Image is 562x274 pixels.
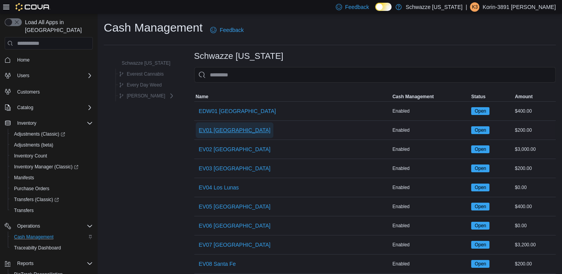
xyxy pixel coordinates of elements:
h3: Schwazze [US_STATE] [194,51,284,61]
span: Customers [14,87,93,96]
button: EV03 [GEOGRAPHIC_DATA] [196,161,274,176]
input: Dark Mode [375,3,392,11]
span: Traceabilty Dashboard [11,243,93,253]
p: Schwazze [US_STATE] [406,2,463,12]
span: Manifests [14,175,34,181]
button: Catalog [14,103,36,112]
button: Schwazze [US_STATE] [111,58,174,68]
div: $200.00 [513,126,556,135]
button: EV07 [GEOGRAPHIC_DATA] [196,237,274,253]
span: Open [475,241,486,248]
button: EV05 [GEOGRAPHIC_DATA] [196,199,274,214]
span: Reports [14,259,93,268]
span: Feedback [220,26,243,34]
span: EV05 [GEOGRAPHIC_DATA] [199,203,271,210]
span: Open [471,184,489,191]
a: Traceabilty Dashboard [11,243,64,253]
p: Korin-3891 [PERSON_NAME] [482,2,556,12]
span: Open [471,107,489,115]
div: Enabled [391,221,470,230]
div: $3,000.00 [513,145,556,154]
button: Traceabilty Dashboard [8,242,96,253]
button: Amount [513,92,556,101]
span: Adjustments (Classic) [11,129,93,139]
span: Load All Apps in [GEOGRAPHIC_DATA] [22,18,93,34]
div: Enabled [391,145,470,154]
button: Customers [2,86,96,97]
button: Purchase Orders [8,183,96,194]
button: Home [2,54,96,65]
button: Users [14,71,32,80]
span: Open [471,222,489,230]
span: Catalog [17,104,33,111]
span: Everest Cannabis [127,71,164,77]
span: Open [475,127,486,134]
span: Every Day Weed [127,82,162,88]
span: EV06 [GEOGRAPHIC_DATA] [199,222,271,230]
p: | [466,2,467,12]
div: Enabled [391,240,470,249]
button: Reports [14,259,37,268]
a: Feedback [207,22,246,38]
span: Reports [17,260,34,267]
span: Cash Management [14,234,53,240]
button: Status [470,92,513,101]
button: Cash Management [8,232,96,242]
span: Inventory Count [11,151,93,161]
a: Inventory Count [11,151,50,161]
button: Operations [2,221,96,232]
span: Feedback [345,3,369,11]
span: Purchase Orders [14,186,50,192]
a: Home [14,55,33,65]
a: Transfers [11,206,37,215]
span: Users [14,71,93,80]
span: Home [17,57,30,63]
div: $400.00 [513,106,556,116]
span: Cash Management [392,94,434,100]
span: Customers [17,89,40,95]
button: Inventory Count [8,150,96,161]
span: Purchase Orders [11,184,93,193]
span: Inventory [14,118,93,128]
span: Open [475,184,486,191]
span: Adjustments (beta) [11,140,93,150]
button: Every Day Weed [116,80,165,90]
span: K3 [472,2,478,12]
span: Operations [17,223,40,229]
button: Inventory [2,118,96,129]
div: Enabled [391,164,470,173]
span: Home [14,55,93,65]
span: Transfers [14,207,34,214]
span: Open [471,126,489,134]
span: EV03 [GEOGRAPHIC_DATA] [199,164,271,172]
button: Reports [2,258,96,269]
button: Catalog [2,102,96,113]
span: Inventory Manager (Classic) [11,162,93,171]
div: Enabled [391,126,470,135]
button: Cash Management [391,92,470,101]
span: Schwazze [US_STATE] [122,60,170,66]
button: EV06 [GEOGRAPHIC_DATA] [196,218,274,233]
span: Catalog [14,103,93,112]
span: Open [475,146,486,153]
a: Adjustments (beta) [11,140,57,150]
div: $400.00 [513,202,556,211]
span: Open [475,260,486,267]
a: Cash Management [11,232,57,242]
span: Inventory Manager (Classic) [14,164,78,170]
span: EV04 Los Lunas [199,184,239,191]
div: Enabled [391,259,470,269]
button: Users [2,70,96,81]
span: Status [471,94,486,100]
button: Name [194,92,391,101]
div: $200.00 [513,259,556,269]
button: Everest Cannabis [116,69,167,79]
span: Open [471,203,489,210]
span: Transfers (Classic) [11,195,93,204]
span: Inventory Count [14,153,47,159]
div: $3,200.00 [513,240,556,249]
span: Transfers (Classic) [14,196,59,203]
a: Adjustments (Classic) [11,129,68,139]
span: Manifests [11,173,93,182]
